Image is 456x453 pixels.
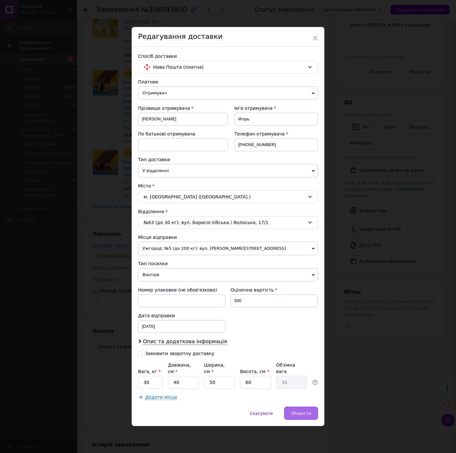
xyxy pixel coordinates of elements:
[168,362,191,374] label: Довжина, см
[234,138,318,151] input: +380
[250,411,273,416] span: Скасувати
[138,157,170,162] span: Тип доставки
[276,362,307,375] div: Об'ємна вага
[234,131,285,136] span: Телефон отримувача
[231,287,318,293] div: Оціночна вартість
[138,190,318,203] div: м. [GEOGRAPHIC_DATA] ([GEOGRAPHIC_DATA].)
[132,27,324,47] div: Редагування доставки
[240,369,269,374] label: Висота, см
[138,131,195,136] span: По батькові отримувача
[138,242,318,255] span: Ужгород: №5 (до 200 кг): вул. [PERSON_NAME][STREET_ADDRESS]
[138,86,318,100] span: Отримувач
[153,64,305,71] span: Нова Пошта (платна)
[138,53,318,59] div: Спосіб доставки
[138,164,318,178] span: У відділенні
[138,287,225,293] div: Номер упаковки (не обов'язково)
[312,33,318,44] span: ×
[204,362,224,374] label: Ширина, см
[138,261,168,266] span: Тип посилки
[138,216,318,229] div: №63 (до 30 кг): вул. Борисоглібська / Волоська, 17/1
[138,183,318,189] div: Місто
[291,411,311,416] span: Зберегти
[138,312,225,319] div: Дата відправки
[145,395,177,400] span: Додати місце
[234,106,273,111] span: Ім'я отримувача
[143,338,227,345] span: Опис та додаткова інформація
[138,208,318,215] div: Відділення
[138,369,161,374] label: Вага, кг
[138,79,158,84] span: Платник
[145,351,214,356] div: Замовити зворотну доставку
[138,106,190,111] span: Прізвище отримувача
[138,235,177,240] span: Місце відправки
[138,268,318,282] span: Вантаж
